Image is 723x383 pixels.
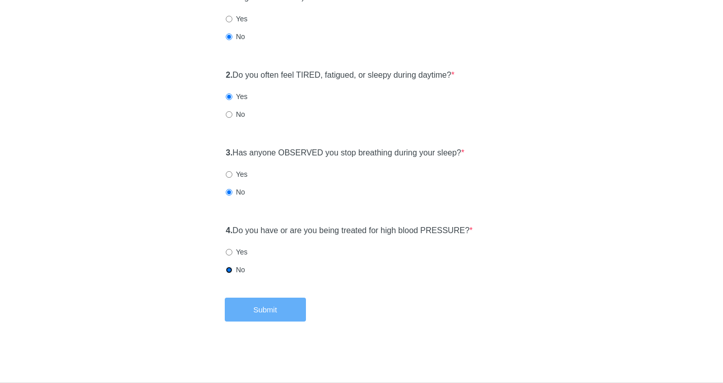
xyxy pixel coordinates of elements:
label: Has anyone OBSERVED you stop breathing during your sleep? [226,147,464,159]
label: Yes [226,247,248,257]
input: No [226,111,232,118]
input: Yes [226,93,232,100]
input: Yes [226,171,232,178]
label: No [226,265,245,275]
button: Submit [225,298,306,322]
label: Do you have or are you being treated for high blood PRESSURE? [226,225,473,237]
input: No [226,189,232,196]
label: No [226,31,245,42]
label: Yes [226,91,248,102]
input: No [226,34,232,40]
strong: 2. [226,71,232,79]
input: Yes [226,249,232,256]
label: No [226,187,245,197]
label: Yes [226,14,248,24]
label: No [226,109,245,119]
label: Do you often feel TIRED, fatigued, or sleepy during daytime? [226,70,455,81]
label: Yes [226,169,248,179]
input: Yes [226,16,232,22]
strong: 3. [226,148,232,157]
strong: 4. [226,226,232,235]
input: No [226,267,232,273]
